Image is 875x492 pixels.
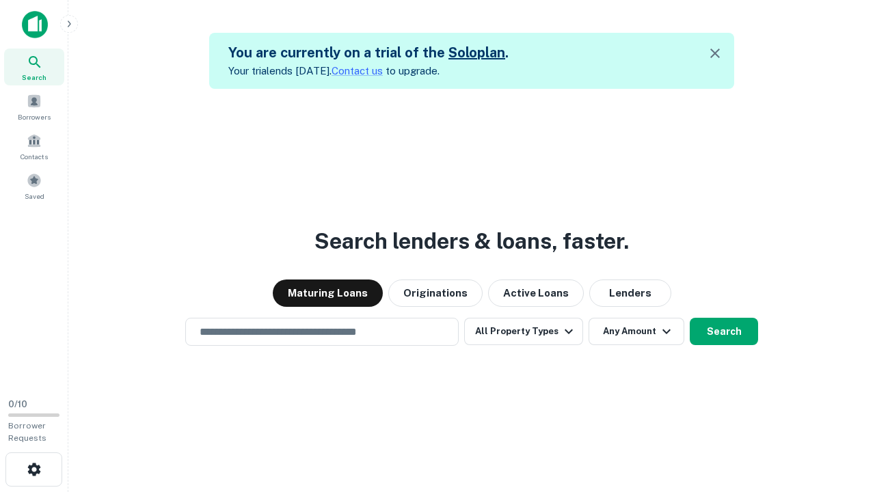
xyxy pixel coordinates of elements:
[4,88,64,125] a: Borrowers
[388,279,483,307] button: Originations
[589,279,671,307] button: Lenders
[273,279,383,307] button: Maturing Loans
[22,11,48,38] img: capitalize-icon.png
[4,167,64,204] a: Saved
[314,225,629,258] h3: Search lenders & loans, faster.
[488,279,584,307] button: Active Loans
[4,128,64,165] a: Contacts
[690,318,758,345] button: Search
[448,44,505,61] a: Soloplan
[21,151,48,162] span: Contacts
[8,421,46,443] span: Borrower Requests
[22,72,46,83] span: Search
[589,318,684,345] button: Any Amount
[332,65,383,77] a: Contact us
[228,63,509,79] p: Your trial ends [DATE]. to upgrade.
[8,399,27,409] span: 0 / 10
[18,111,51,122] span: Borrowers
[464,318,583,345] button: All Property Types
[25,191,44,202] span: Saved
[807,339,875,405] iframe: Chat Widget
[228,42,509,63] h5: You are currently on a trial of the .
[4,49,64,85] a: Search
